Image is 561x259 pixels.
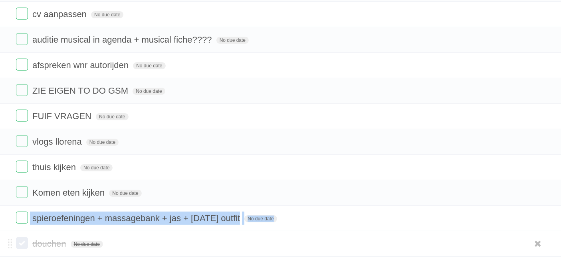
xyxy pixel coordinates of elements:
span: vlogs llorena [32,137,84,147]
span: No due date [80,164,113,171]
label: Done [16,84,28,96]
span: spieroefeningen + massagebank + jas + [DATE] outfit [32,213,242,223]
span: FUIF VRAGEN [32,111,93,121]
span: No due date [96,113,128,120]
span: No due date [109,190,141,197]
label: Done [16,8,28,20]
span: auditie musical in agenda + musical fiche???? [32,35,214,45]
span: No due date [244,215,277,222]
span: Komen eten kijken [32,188,107,198]
span: cv aanpassen [32,9,89,19]
label: Done [16,237,28,249]
label: Done [16,33,28,45]
span: No due date [216,37,249,44]
span: afspreken wnr autorijden [32,60,131,70]
span: thuis kijken [32,162,78,172]
span: No due date [91,11,123,18]
span: No due date [86,139,119,146]
span: No due date [133,88,165,95]
span: ZIE EIGEN TO DO GSM [32,86,130,96]
span: No due date [133,62,165,69]
label: Done [16,212,28,224]
label: Done [16,161,28,173]
label: Done [16,135,28,147]
span: No due date [71,241,103,248]
label: Done [16,186,28,198]
label: Done [16,110,28,122]
span: douchen [32,239,68,249]
label: Done [16,59,28,71]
